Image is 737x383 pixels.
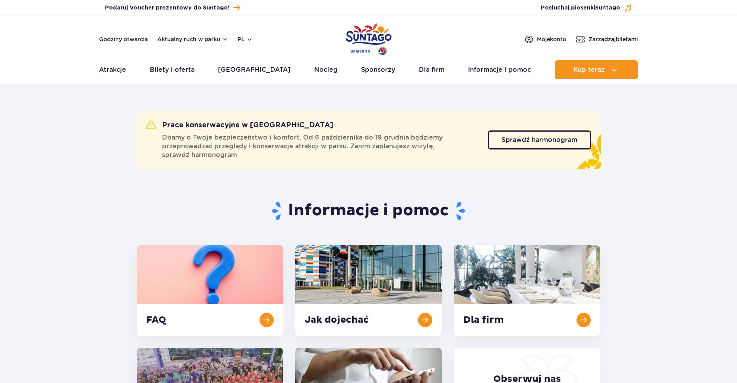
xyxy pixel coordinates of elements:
[573,66,605,73] span: Kup teraz
[137,201,601,221] h1: Informacje i pomoc
[218,60,290,79] a: [GEOGRAPHIC_DATA]
[524,34,566,44] a: Mojekonto
[314,60,338,79] a: Nocleg
[488,130,591,149] a: Sprawdź harmonogram
[555,60,638,79] button: Kup teraz
[162,133,478,159] span: Dbamy o Twoje bezpieczeństwo i komfort. Od 6 października do 19 grudnia będziemy przeprowadzać pr...
[238,35,253,43] button: pl
[150,60,195,79] a: Bilety i oferta
[537,35,566,43] span: Moje konto
[502,137,577,143] span: Sprawdź harmonogram
[588,35,638,43] span: Zarządzaj biletami
[99,35,148,43] a: Godziny otwarcia
[146,121,333,130] h2: Prace konserwacyjne w [GEOGRAPHIC_DATA]
[595,5,620,11] span: Suntago
[105,4,229,12] span: Podaruj Voucher prezentowy do Suntago!
[361,60,395,79] a: Sponsorzy
[105,2,240,13] a: Podaruj Voucher prezentowy do Suntago!
[468,60,531,79] a: Informacje i pomoc
[541,4,632,12] button: Posłuchaj piosenkiSuntago
[419,60,445,79] a: Dla firm
[157,36,228,42] button: Aktualny ruch w parku
[99,60,126,79] a: Atrakcje
[346,20,391,56] a: Park of Poland
[541,4,620,12] span: Posłuchaj piosenki
[576,34,638,44] a: Zarządzajbiletami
